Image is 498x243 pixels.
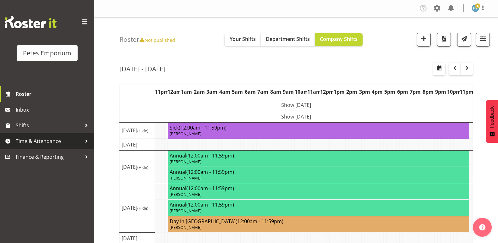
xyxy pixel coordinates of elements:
[371,85,383,99] th: 4pm
[170,191,201,197] span: [PERSON_NAME]
[140,37,175,43] span: Not published
[23,48,71,58] div: Petes Emporium
[16,105,91,114] span: Inbox
[236,218,283,225] span: (12:00am - 11:59pm)
[170,175,201,181] span: [PERSON_NAME]
[180,85,193,99] th: 1am
[256,85,269,99] th: 7am
[120,122,155,139] td: [DATE]
[230,36,256,42] span: Your Shifts
[320,36,358,42] span: Company Shifts
[476,33,490,47] button: Filter Shifts
[186,185,234,192] span: (12:00am - 11:59pm)
[120,111,473,122] td: Show [DATE]
[120,183,155,233] td: [DATE]
[417,33,431,47] button: Add a new shift
[218,85,231,99] th: 4am
[155,85,167,99] th: 11pm
[333,85,345,99] th: 1pm
[396,85,409,99] th: 6pm
[137,128,148,134] span: (Hide)
[16,152,82,162] span: Finance & Reporting
[358,85,371,99] th: 3pm
[244,85,256,99] th: 6am
[435,85,447,99] th: 9pm
[170,208,201,213] span: [PERSON_NAME]
[16,89,91,99] span: Roster
[486,100,498,143] button: Feedback - Show survey
[433,63,445,75] button: Select a specific date within the roster.
[384,85,396,99] th: 5pm
[167,85,180,99] th: 12am
[170,131,201,136] span: [PERSON_NAME]
[179,124,227,131] span: (12:00am - 11:59pm)
[186,201,234,208] span: (12:00am - 11:59pm)
[457,33,471,47] button: Send a list of all shifts for the selected filtered period to all rostered employees.
[120,139,155,150] td: [DATE]
[120,150,155,183] td: [DATE]
[409,85,422,99] th: 7pm
[472,4,479,12] img: helena-tomlin701.jpg
[489,106,495,128] span: Feedback
[119,65,166,73] h2: [DATE] - [DATE]
[206,85,218,99] th: 3am
[186,152,234,159] span: (12:00am - 11:59pm)
[137,205,148,211] span: (Hide)
[170,202,467,208] h4: Annual
[186,168,234,175] span: (12:00am - 11:59pm)
[266,36,310,42] span: Department Shifts
[231,85,244,99] th: 5am
[119,36,175,43] h4: Roster
[16,121,82,130] span: Shifts
[447,85,460,99] th: 10pm
[5,16,57,28] img: Rosterit website logo
[170,169,467,175] h4: Annual
[120,99,473,111] td: Show [DATE]
[345,85,358,99] th: 2pm
[295,85,307,99] th: 10am
[320,85,333,99] th: 12pm
[193,85,205,99] th: 2am
[170,224,201,230] span: [PERSON_NAME]
[460,85,473,99] th: 11pm
[170,218,467,224] h4: Day In [GEOGRAPHIC_DATA]
[170,152,467,159] h4: Annual
[261,33,315,46] button: Department Shifts
[137,164,148,170] span: (Hide)
[437,33,451,47] button: Download a PDF of the roster according to the set date range.
[282,85,294,99] th: 9am
[170,185,467,191] h4: Annual
[269,85,282,99] th: 8am
[170,124,467,131] h4: Sick
[170,159,201,164] span: [PERSON_NAME]
[16,136,82,146] span: Time & Attendance
[479,224,485,230] img: help-xxl-2.png
[422,85,434,99] th: 8pm
[225,33,261,46] button: Your Shifts
[315,33,363,46] button: Company Shifts
[307,85,320,99] th: 11am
